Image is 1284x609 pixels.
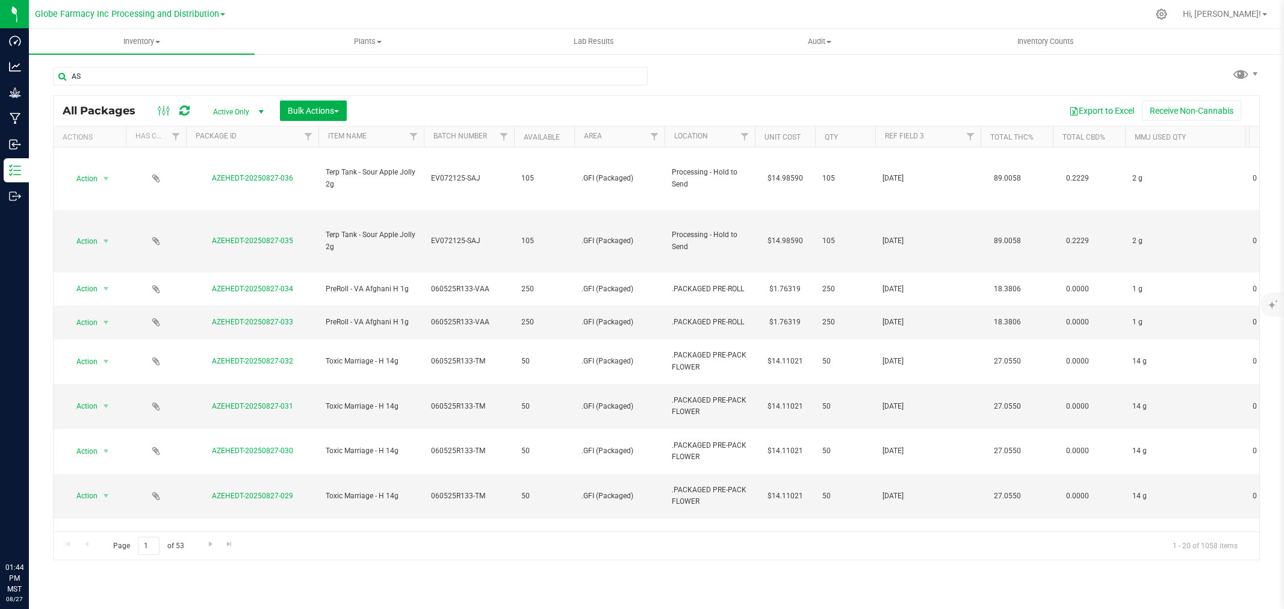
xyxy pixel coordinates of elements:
span: .PACKAGED PRE-PACK FLOWER [672,484,748,507]
a: Total THC% [990,133,1034,141]
p: 08/27 [5,595,23,604]
span: [DATE] [882,235,973,247]
button: Bulk Actions [280,100,347,121]
span: Lab Results [557,36,630,47]
span: .GFI (Packaged) [582,317,657,328]
span: .PACKAGED PRE-PACK FLOWER [672,440,748,463]
div: Manage settings [1154,8,1169,20]
a: AZEHEDT-20250827-035 [212,236,293,245]
span: 250 [822,283,868,295]
span: Processing - Hold to Send [672,229,748,252]
span: 0.0000 [1060,280,1095,298]
span: 060525R133-VAA [431,317,507,328]
a: Batch Number [433,132,487,140]
a: AZEHEDT-20250827-033 [212,318,293,326]
span: 060525R133-TM [431,356,507,367]
span: 18.3806 [988,314,1027,331]
span: .PACKAGED PRE-PACK FLOWER [672,395,748,418]
span: [DATE] [882,173,973,184]
span: All Packages [63,104,147,117]
span: 250 [822,317,868,328]
span: Action [66,314,98,331]
span: 50 [521,445,567,457]
iframe: Resource center [12,513,48,549]
a: Filter [299,126,318,147]
td: $14.11021 [755,339,815,385]
a: Filter [404,126,424,147]
span: .GFI (Packaged) [582,401,657,412]
span: 105 [822,173,868,184]
span: Audit [707,36,932,47]
span: PreRoll - VA Afghani H 1g [326,317,417,328]
a: Go to the last page [221,537,238,553]
span: 0.0000 [1060,442,1095,460]
span: [DATE] [882,490,973,502]
span: .PACKAGED PRE-ROLL [672,317,748,328]
a: Ref Field 3 [885,132,924,140]
a: Package ID [196,132,237,140]
a: Inventory [29,29,255,54]
div: Actions [63,133,121,141]
th: Has COA [126,126,186,147]
button: Receive Non-Cannabis [1142,100,1241,121]
a: Item Name [328,132,367,140]
span: select [99,170,114,187]
a: Filter [494,126,514,147]
span: .GFI (Packaged) [582,235,657,247]
span: 27.0550 [988,353,1027,370]
span: 0.2229 [1060,170,1095,187]
a: Filter [961,126,981,147]
span: Action [66,353,98,370]
span: 27.0550 [988,398,1027,415]
td: $14.11021 [755,384,815,429]
inline-svg: Inventory [9,164,21,176]
a: Area [584,132,602,140]
span: .GFI (Packaged) [582,173,657,184]
span: 105 [521,173,567,184]
div: 14 g [1132,490,1238,502]
span: Plants [255,36,480,47]
span: 060525R133-TM [431,401,507,412]
span: 1 - 20 of 1058 items [1163,537,1247,555]
span: Toxic Marriage - H 14g [326,356,417,367]
div: 14 g [1132,445,1238,457]
div: 2 g [1132,173,1238,184]
span: 250 [521,317,567,328]
a: Plants [255,29,480,54]
span: Processing - Hold to Send [672,167,748,190]
iframe: Resource center unread badge [36,511,50,525]
span: [DATE] [882,401,973,412]
span: PreRoll - VA Afghani H 1g [326,283,417,295]
a: MMJ Used Qty [1135,133,1186,141]
span: 50 [521,490,567,502]
span: Action [66,280,98,297]
a: Inventory Counts [932,29,1158,54]
span: Terp Tank - Sour Apple Jolly 2g [326,229,417,252]
span: 105 [521,235,567,247]
span: Action [66,398,98,415]
inline-svg: Outbound [9,190,21,202]
inline-svg: Dashboard [9,35,21,47]
span: EV072125-SAJ [431,235,507,247]
a: Lab Results [481,29,707,54]
a: AZEHEDT-20250827-031 [212,402,293,410]
div: 14 g [1132,401,1238,412]
span: select [99,487,114,504]
td: $14.11021 [755,429,815,474]
td: $14.98590 [755,210,815,273]
span: Hi, [PERSON_NAME]! [1183,9,1261,19]
inline-svg: Manufacturing [9,113,21,125]
span: .GFI (Packaged) [582,445,657,457]
span: select [99,314,114,331]
span: [DATE] [882,356,973,367]
a: AZEHEDT-20250827-030 [212,447,293,455]
span: Page of 53 [103,537,194,555]
span: 18.3806 [988,280,1027,298]
div: 14 g [1132,356,1238,367]
span: select [99,398,114,415]
span: EV072125-SAJ [431,173,507,184]
span: 0.0000 [1060,398,1095,415]
span: select [99,443,114,460]
a: Audit [707,29,932,54]
a: AZEHEDT-20250827-032 [212,357,293,365]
